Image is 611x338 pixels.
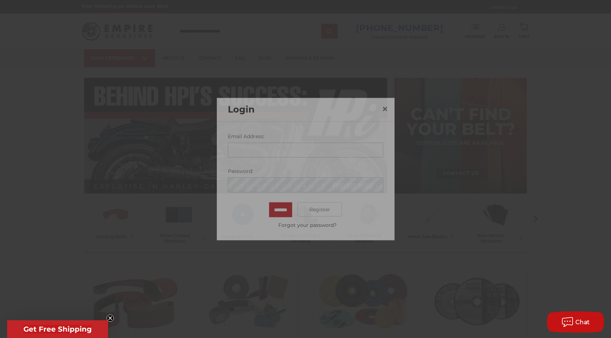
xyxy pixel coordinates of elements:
label: Password: [228,168,383,175]
a: Register [298,202,342,217]
button: Close teaser [107,315,114,322]
span: Get Free Shipping [23,325,92,333]
label: Email Address: [228,133,383,140]
button: Chat [547,311,604,333]
span: Chat [575,319,590,326]
span: × [382,102,388,115]
a: Close [379,103,391,114]
div: Get Free ShippingClose teaser [7,320,108,338]
h2: Login [228,103,379,116]
a: Forgot your password? [232,222,383,229]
